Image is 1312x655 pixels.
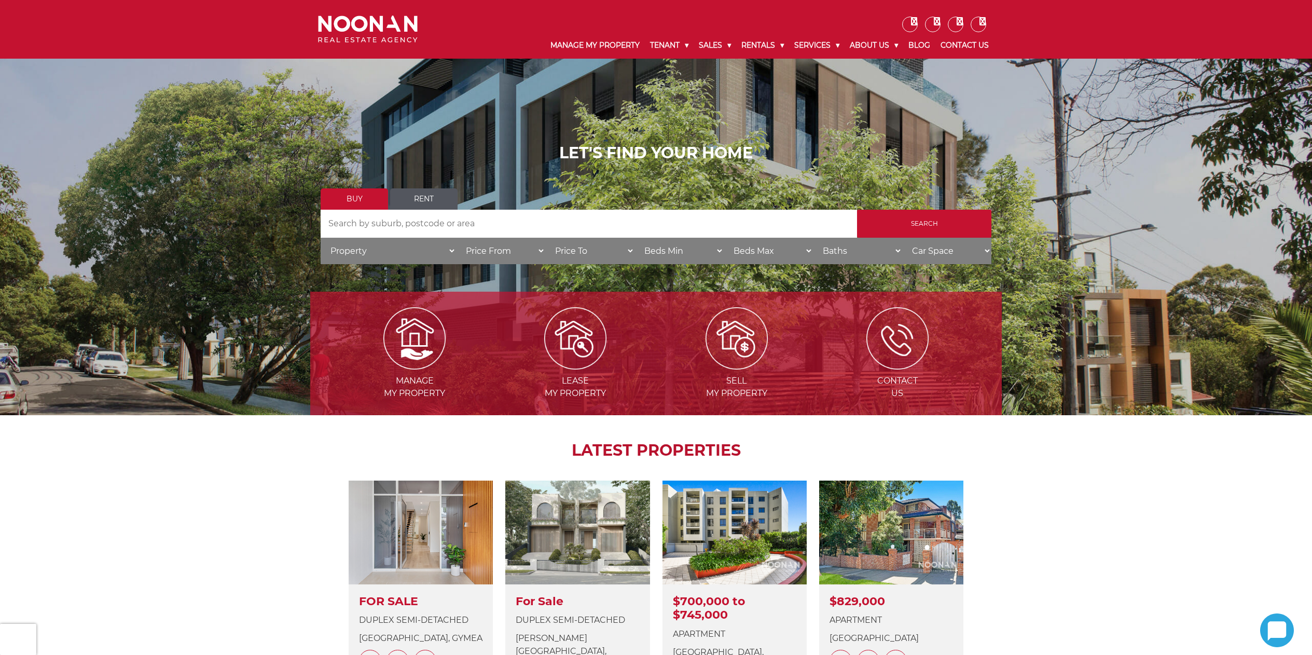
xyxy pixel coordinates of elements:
span: Contact Us [818,375,977,400]
a: Rentals [736,32,789,59]
input: Search [857,210,991,238]
a: Managemy Property [335,333,494,398]
a: Leasemy Property [496,333,655,398]
a: Rent [390,188,458,210]
a: Buy [321,188,388,210]
img: Noonan Real Estate Agency [318,16,418,43]
a: Manage My Property [545,32,645,59]
a: Contact Us [935,32,994,59]
a: Blog [903,32,935,59]
a: Tenant [645,32,694,59]
a: About Us [845,32,903,59]
img: Lease my property [544,307,606,370]
span: Manage my Property [335,375,494,400]
span: Lease my Property [496,375,655,400]
a: Sales [694,32,736,59]
a: ContactUs [818,333,977,398]
h2: LATEST PROPERTIES [336,441,976,460]
h1: LET'S FIND YOUR HOME [321,144,991,162]
img: Manage my Property [383,307,446,370]
a: Sellmy Property [657,333,816,398]
img: Sell my property [706,307,768,370]
a: Services [789,32,845,59]
input: Search by suburb, postcode or area [321,210,857,238]
img: ICONS [866,307,929,370]
span: Sell my Property [657,375,816,400]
